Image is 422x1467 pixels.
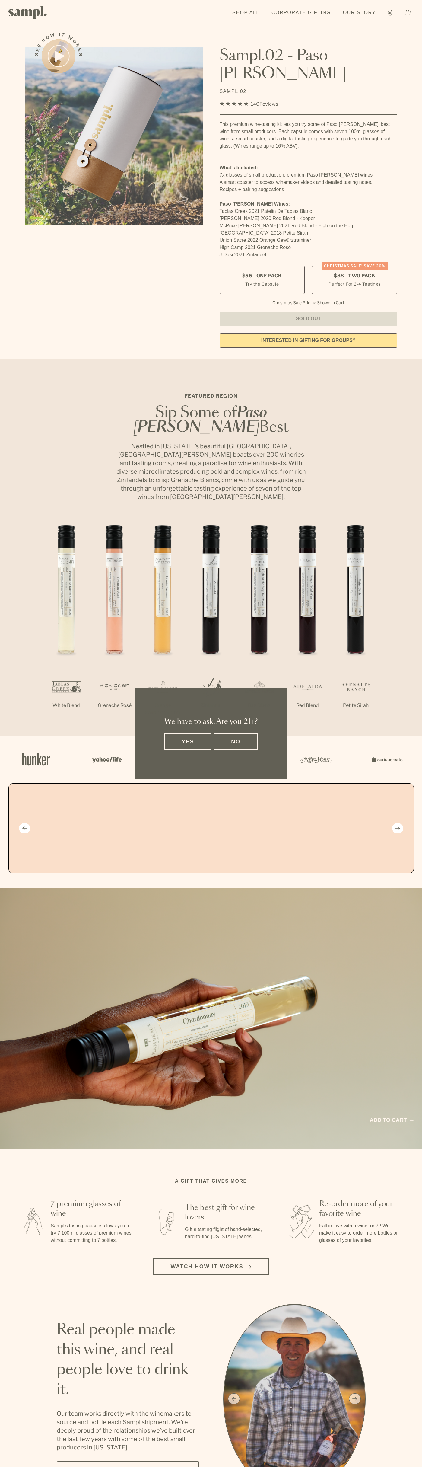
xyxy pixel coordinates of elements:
li: 3 / 7 [139,520,187,736]
p: Red Blend [284,702,332,709]
li: 4 / 7 [187,520,235,728]
p: Grenache Rosé [90,702,139,709]
a: Corporate Gifting [268,6,334,19]
li: 6 / 7 [284,520,332,728]
p: Petite Sirah [332,702,380,709]
div: 140Reviews [220,100,278,108]
p: Red Blend [235,702,284,709]
button: Previous slide [19,823,30,833]
li: 7 / 7 [332,520,380,728]
div: CHRISTMAS SALE! Save 20% [322,262,388,270]
small: Try the Capsule [245,281,279,287]
button: Sold Out [220,312,398,326]
a: Shop All [229,6,262,19]
li: 5 / 7 [235,520,284,728]
a: Our Story [340,6,379,19]
button: Next slide [392,823,403,833]
button: No [214,733,258,750]
li: 2 / 7 [90,520,139,728]
span: $88 - Two Pack [334,273,375,279]
li: 1 / 7 [42,520,90,728]
p: Zinfandel [187,702,235,709]
p: White Blend [42,702,90,709]
span: $55 - One Pack [242,273,282,279]
button: See how it works [42,39,75,73]
small: Perfect For 2-4 Tastings [328,281,380,287]
button: Yes [164,733,211,750]
p: Orange Gewürztraminer [139,702,187,716]
img: Sampl logo [8,6,47,19]
img: Sampl.02 - Paso Robles [25,47,203,225]
a: Add to cart [370,1116,414,1124]
a: interested in gifting for groups? [220,333,398,348]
